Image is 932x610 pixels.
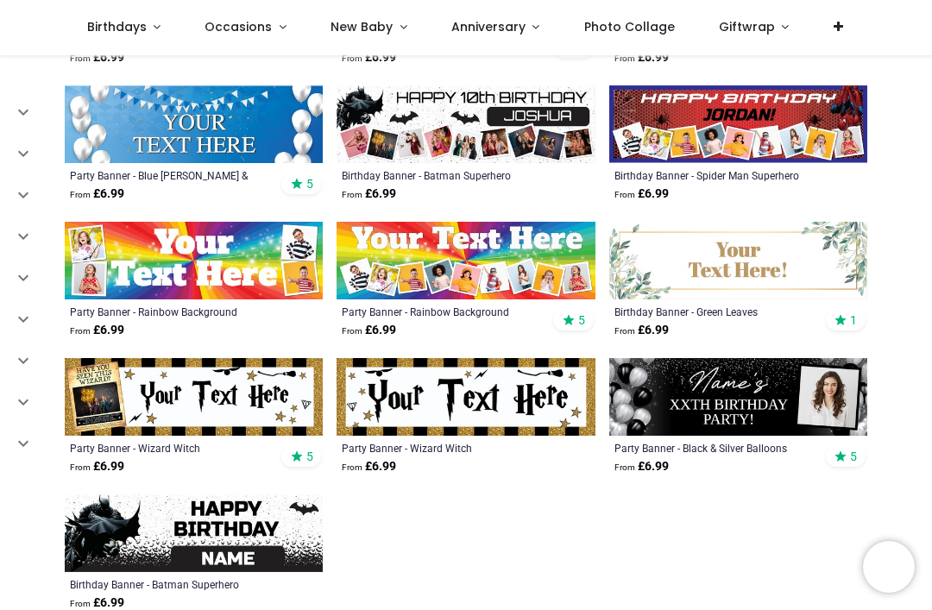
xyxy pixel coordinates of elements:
[70,599,91,608] span: From
[70,186,124,203] strong: £ 6.99
[306,176,313,192] span: 5
[337,85,595,163] img: Personalised Happy Birthday Banner - Batman Superhero - Custom Name & 9 Photo Upload
[614,458,669,475] strong: £ 6.99
[65,494,323,572] img: Personalised Happy Birthday Banner - Batman Superhero - Custom Name
[584,18,675,35] span: Photo Collage
[70,577,268,591] a: Birthday Banner - Batman Superhero
[609,222,867,299] img: Personalised Birthday Banner - Green Leaves - Custom Name
[614,53,635,63] span: From
[614,190,635,199] span: From
[65,222,323,299] img: Personalised Party Banner - Rainbow Background - Custom Text & 4 Photo Upload
[337,222,595,299] img: Personalised Party Banner - Rainbow Background - 9 Photo Upload
[614,186,669,203] strong: £ 6.99
[342,186,396,203] strong: £ 6.99
[614,462,635,472] span: From
[342,190,362,199] span: From
[331,18,393,35] span: New Baby
[306,449,313,464] span: 5
[70,53,91,63] span: From
[342,441,540,455] a: Party Banner - Wizard Witch
[863,541,915,593] iframe: Brevo live chat
[719,18,775,35] span: Giftwrap
[337,358,595,436] img: Personalised Party Banner - Wizard Witch - Custom Text
[614,322,669,339] strong: £ 6.99
[614,168,813,182] a: Birthday Banner - Spider Man Superhero
[342,462,362,472] span: From
[205,18,272,35] span: Occasions
[342,53,362,63] span: From
[850,449,857,464] span: 5
[87,18,147,35] span: Birthdays
[342,322,396,339] strong: £ 6.99
[614,441,813,455] a: Party Banner - Black & Silver Balloons
[70,168,268,182] a: Party Banner - Blue [PERSON_NAME] & White Balloons
[70,462,91,472] span: From
[70,49,124,66] strong: £ 6.99
[342,305,540,318] a: Party Banner - Rainbow Background
[70,326,91,336] span: From
[609,85,867,163] img: Personalised Happy Birthday Banner - Spider Man Superhero - Custom Name & 9 Photo Upload
[342,49,396,66] strong: £ 6.99
[614,49,669,66] strong: £ 6.99
[65,358,323,436] img: Personalised Party Banner - Wizard Witch - Custom Text & 1 Photo Upload
[70,441,268,455] a: Party Banner - Wizard Witch
[342,458,396,475] strong: £ 6.99
[70,458,124,475] strong: £ 6.99
[614,305,813,318] a: Birthday Banner - Green Leaves
[850,312,857,328] span: 1
[614,326,635,336] span: From
[70,190,91,199] span: From
[65,85,323,163] img: Personalised Party Banner - Blue Bunting & White Balloons - Custom Text
[609,358,867,436] img: Personalised Party Banner - Black & Silver Balloons - Custom Text & 1 Photo Upload
[70,305,268,318] a: Party Banner - Rainbow Background
[342,168,540,182] a: Birthday Banner - Batman Superhero
[578,312,585,328] span: 5
[70,322,124,339] strong: £ 6.99
[342,326,362,336] span: From
[451,18,526,35] span: Anniversary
